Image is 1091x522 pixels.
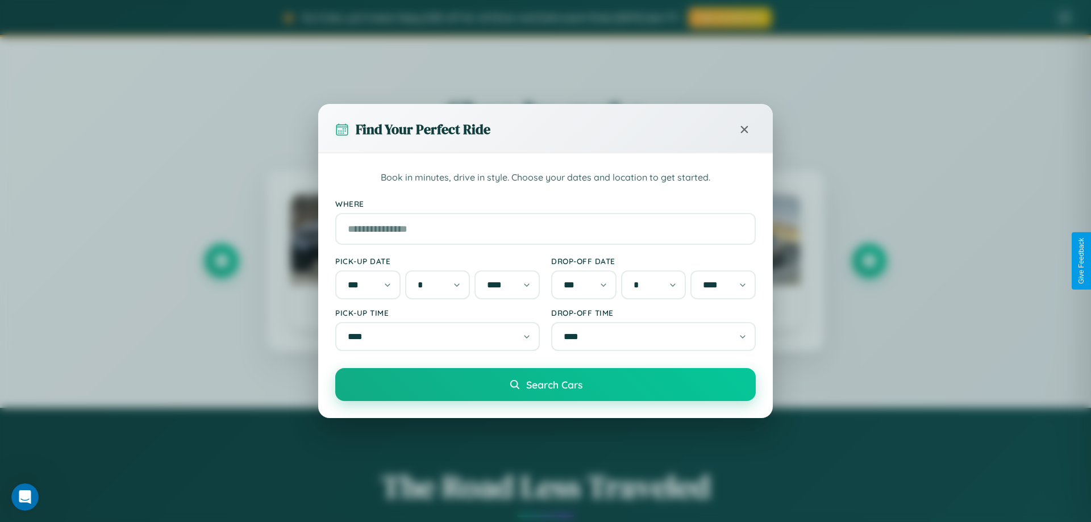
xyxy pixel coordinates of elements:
span: Search Cars [526,378,582,391]
p: Book in minutes, drive in style. Choose your dates and location to get started. [335,170,756,185]
label: Drop-off Date [551,256,756,266]
label: Pick-up Date [335,256,540,266]
h3: Find Your Perfect Ride [356,120,490,139]
label: Drop-off Time [551,308,756,318]
button: Search Cars [335,368,756,401]
label: Pick-up Time [335,308,540,318]
label: Where [335,199,756,208]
